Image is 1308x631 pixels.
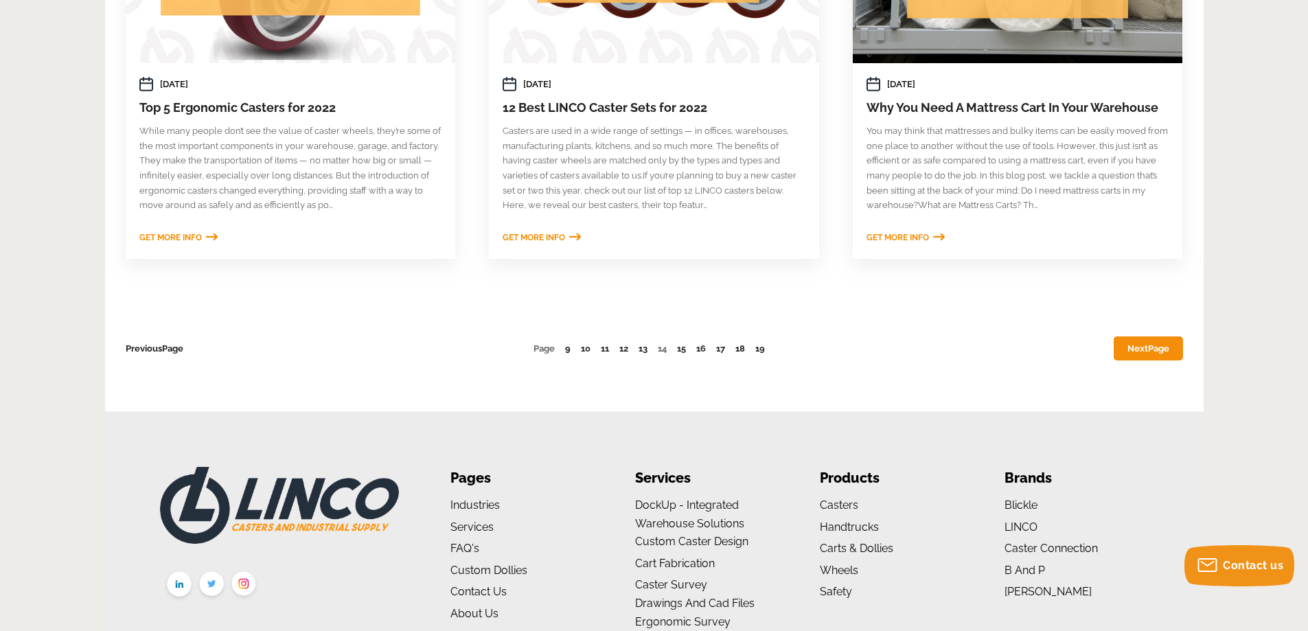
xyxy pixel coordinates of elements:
[635,535,748,548] a: Custom Caster Design
[635,597,755,610] a: Drawings and Cad Files
[658,343,667,354] span: 14
[1005,520,1037,534] a: LINCO
[1005,542,1098,555] a: Caster Connection
[533,343,555,354] span: Page
[635,557,715,570] a: Cart Fabrication
[1005,564,1045,577] a: B and P
[450,520,494,534] a: Services
[1005,467,1148,490] li: Brands
[820,542,893,555] a: Carts & Dollies
[196,569,228,602] img: twitter.png
[160,77,188,92] span: [DATE]
[503,100,707,115] a: 12 Best LINCO Caster Sets for 2022
[1005,585,1092,598] a: [PERSON_NAME]
[139,100,336,115] a: Top 5 Ergonomic Casters for 2022
[163,569,196,603] img: linkedin.png
[635,615,731,628] a: Ergonomic Survey
[523,77,551,92] span: [DATE]
[820,520,879,534] a: Handtrucks
[503,233,565,242] span: Get More Info
[820,467,963,490] li: Products
[126,124,455,213] section: While many people don’t see the value of caster wheels, they’re some of the most important compon...
[735,343,745,354] a: 18
[126,343,183,354] a: PreviousPage
[450,498,500,512] a: Industries
[820,585,852,598] a: Safety
[139,233,202,242] span: Get More Info
[1184,545,1294,586] button: Contact us
[716,343,725,354] a: 17
[1223,559,1283,572] span: Contact us
[581,343,590,354] a: 10
[867,233,945,242] a: Get More Info
[853,124,1182,213] section: You may think that mattresses and bulky items can be easily moved from one place to another witho...
[565,343,571,354] a: 9
[489,124,818,213] section: Casters are used in a wide range of settings — in offices, warehouses, manufacturing plants, kitc...
[450,467,594,490] li: Pages
[160,467,399,544] img: LINCO CASTERS & INDUSTRIAL SUPPLY
[639,343,647,354] a: 13
[755,343,765,354] a: 19
[619,343,628,354] a: 12
[139,233,218,242] a: Get More Info
[635,578,707,591] a: Caster Survey
[450,542,479,555] a: FAQ's
[887,77,915,92] span: [DATE]
[1114,336,1183,360] a: NextPage
[677,343,686,354] a: 15
[1148,343,1169,354] span: Page
[635,467,779,490] li: Services
[867,100,1158,115] a: Why You Need A Mattress Cart In Your Warehouse
[601,343,609,354] a: 11
[228,569,260,602] img: instagram.png
[1005,498,1037,512] a: Blickle
[696,343,706,354] a: 16
[162,343,183,354] span: Page
[820,564,858,577] a: Wheels
[867,233,929,242] span: Get More Info
[635,498,744,530] a: DockUp - Integrated Warehouse Solutions
[450,585,507,598] a: Contact Us
[503,233,581,242] a: Get More Info
[450,607,498,620] a: About us
[450,564,527,577] a: Custom Dollies
[820,498,858,512] a: Casters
